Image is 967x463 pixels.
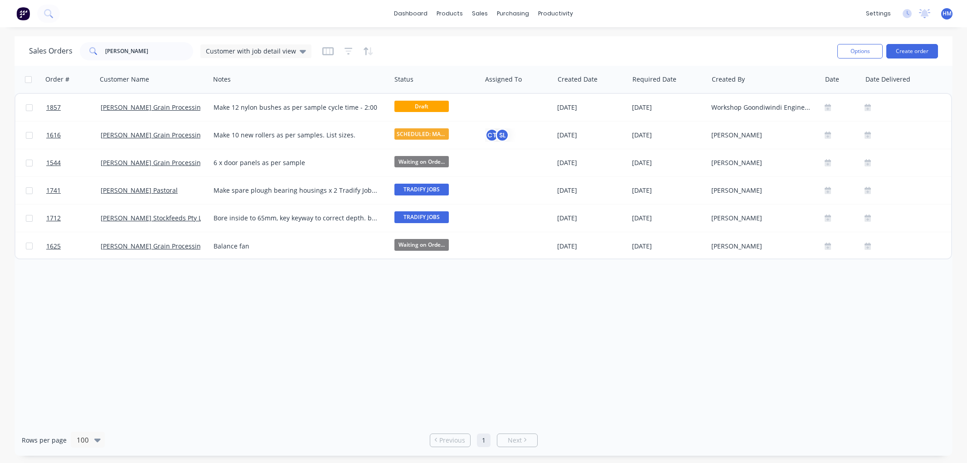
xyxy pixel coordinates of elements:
[632,103,704,112] div: [DATE]
[432,7,467,20] div: products
[711,103,812,112] div: Workshop Goondiwindi Engineering
[485,128,499,142] div: CT
[101,131,204,139] a: [PERSON_NAME] Grain Processing
[101,214,208,222] a: [PERSON_NAME] Stockfeeds Pty Ltd
[100,75,149,84] div: Customer Name
[430,436,470,445] a: Previous page
[214,186,379,195] div: Make spare plough bearing housings x 2 Tradify Job 219
[492,7,534,20] div: purchasing
[632,186,704,195] div: [DATE]
[394,211,449,223] span: TRADIFY JOBS
[558,75,598,84] div: Created Date
[46,186,61,195] span: 1741
[632,75,676,84] div: Required Date
[632,131,704,140] div: [DATE]
[101,103,204,112] a: [PERSON_NAME] Grain Processing
[485,128,509,142] button: CTSL
[886,44,938,58] button: Create order
[101,186,178,195] a: [PERSON_NAME] Pastoral
[712,75,745,84] div: Created By
[557,214,625,223] div: [DATE]
[214,158,379,167] div: 6 x door panels as per sample
[534,7,578,20] div: productivity
[865,75,910,84] div: Date Delivered
[394,239,449,250] span: Waiting on Orde...
[29,47,73,55] h1: Sales Orders
[101,242,204,250] a: [PERSON_NAME] Grain Processing
[45,75,69,84] div: Order #
[557,242,625,251] div: [DATE]
[477,434,491,447] a: Page 1 is your current page
[837,44,883,58] button: Options
[632,158,704,167] div: [DATE]
[711,186,812,195] div: [PERSON_NAME]
[46,177,101,204] a: 1741
[394,128,449,140] span: SCHEDULED: MANU...
[214,242,379,251] div: Balance fan
[711,242,812,251] div: [PERSON_NAME]
[632,242,704,251] div: [DATE]
[711,158,812,167] div: [PERSON_NAME]
[105,42,194,60] input: Search...
[213,75,231,84] div: Notes
[557,158,625,167] div: [DATE]
[214,131,379,140] div: Make 10 new rollers as per samples. List sizes.
[485,75,522,84] div: Assigned To
[394,184,449,195] span: TRADIFY JOBS
[22,436,67,445] span: Rows per page
[467,7,492,20] div: sales
[206,46,296,56] span: Customer with job detail view
[394,75,413,84] div: Status
[46,242,61,251] span: 1625
[557,186,625,195] div: [DATE]
[557,103,625,112] div: [DATE]
[711,214,812,223] div: [PERSON_NAME]
[46,233,101,260] a: 1625
[861,7,895,20] div: settings
[496,128,509,142] div: SL
[394,156,449,167] span: Waiting on Orde...
[557,131,625,140] div: [DATE]
[439,436,465,445] span: Previous
[16,7,30,20] img: Factory
[394,101,449,112] span: Draft
[711,131,812,140] div: [PERSON_NAME]
[46,131,61,140] span: 1616
[508,436,522,445] span: Next
[46,214,61,223] span: 1712
[46,122,101,149] a: 1616
[101,158,204,167] a: [PERSON_NAME] Grain Processing
[426,434,541,447] ul: Pagination
[46,94,101,121] a: 1857
[389,7,432,20] a: dashboard
[46,205,101,232] a: 1712
[214,214,379,223] div: Bore inside to 65mm, key keyway to correct depth. build up and remachine 110mm bearing surface to...
[46,158,61,167] span: 1544
[497,436,537,445] a: Next page
[825,75,839,84] div: Date
[214,103,379,112] div: Make 12 nylon bushes as per sample cycle time - 2:00
[46,149,101,176] a: 1544
[46,103,61,112] span: 1857
[632,214,704,223] div: [DATE]
[943,10,952,18] span: HM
